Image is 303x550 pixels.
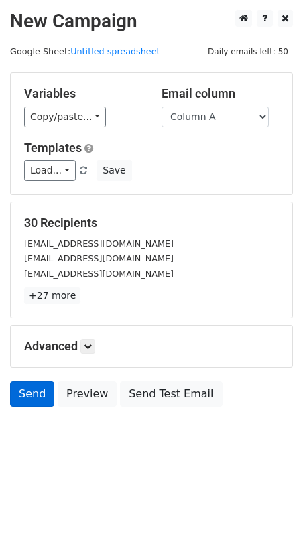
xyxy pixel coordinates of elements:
h5: Variables [24,86,141,101]
h5: 30 Recipients [24,216,279,230]
a: Daily emails left: 50 [203,46,293,56]
h5: Advanced [24,339,279,354]
a: Send Test Email [120,381,222,407]
a: +27 more [24,287,80,304]
small: Google Sheet: [10,46,160,56]
span: Daily emails left: 50 [203,44,293,59]
a: Untitled spreadsheet [70,46,160,56]
a: Load... [24,160,76,181]
h5: Email column [162,86,279,101]
a: Preview [58,381,117,407]
button: Save [97,160,131,181]
h2: New Campaign [10,10,293,33]
small: [EMAIL_ADDRESS][DOMAIN_NAME] [24,238,174,249]
a: Send [10,381,54,407]
small: [EMAIL_ADDRESS][DOMAIN_NAME] [24,253,174,263]
a: Copy/paste... [24,107,106,127]
a: Templates [24,141,82,155]
iframe: Chat Widget [236,486,303,550]
small: [EMAIL_ADDRESS][DOMAIN_NAME] [24,269,174,279]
